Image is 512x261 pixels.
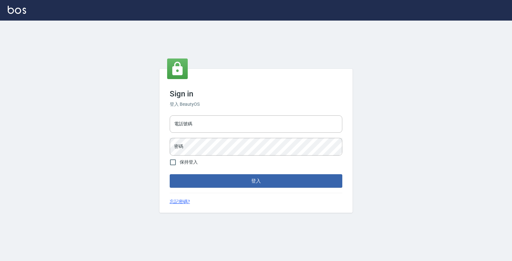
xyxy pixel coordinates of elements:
a: 忘記密碼? [170,198,190,205]
span: 保持登入 [180,159,198,166]
h6: 登入 BeautyOS [170,101,342,108]
button: 登入 [170,174,342,188]
h3: Sign in [170,89,342,98]
img: Logo [8,6,26,14]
